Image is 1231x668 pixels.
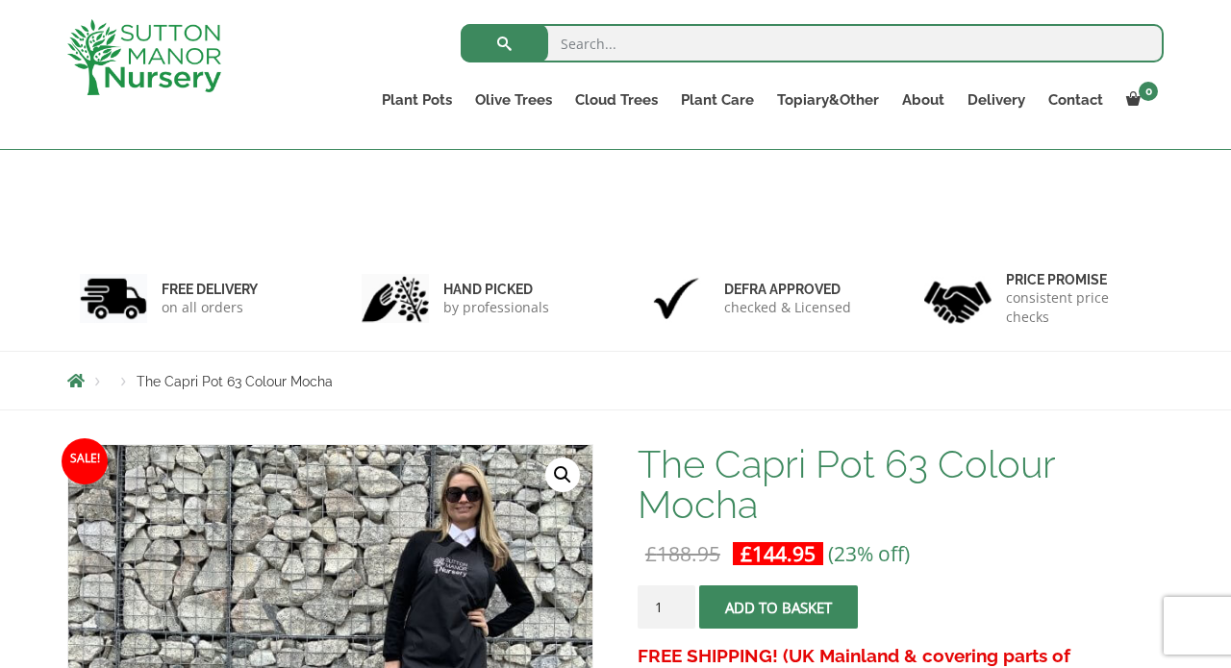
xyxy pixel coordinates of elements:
h6: FREE DELIVERY [162,281,258,298]
span: £ [645,540,657,567]
p: checked & Licensed [724,298,851,317]
a: Olive Trees [464,87,564,113]
a: Cloud Trees [564,87,669,113]
img: logo [67,19,221,95]
a: Contact [1037,87,1115,113]
h6: Defra approved [724,281,851,298]
a: 0 [1115,87,1164,113]
a: About [891,87,956,113]
bdi: 188.95 [645,540,720,567]
a: Plant Care [669,87,766,113]
h6: hand picked [443,281,549,298]
h6: Price promise [1006,271,1152,288]
button: Add to basket [699,585,858,629]
span: 0 [1139,82,1158,101]
p: on all orders [162,298,258,317]
p: consistent price checks [1006,288,1152,327]
input: Search... [461,24,1164,62]
bdi: 144.95 [741,540,816,567]
h1: The Capri Pot 63 Colour Mocha [638,444,1164,525]
span: Sale! [62,438,108,484]
span: (23% off) [828,540,910,567]
a: Topiary&Other [766,87,891,113]
img: 1.jpg [80,274,147,323]
img: 2.jpg [362,274,429,323]
input: Product quantity [638,585,695,629]
a: Delivery [956,87,1037,113]
span: £ [741,540,752,567]
img: 3.jpg [642,274,710,323]
img: 4.jpg [924,269,992,328]
p: by professionals [443,298,549,317]
span: The Capri Pot 63 Colour Mocha [137,374,333,389]
a: View full-screen image gallery [545,458,580,492]
nav: Breadcrumbs [67,373,1164,388]
a: Plant Pots [370,87,464,113]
